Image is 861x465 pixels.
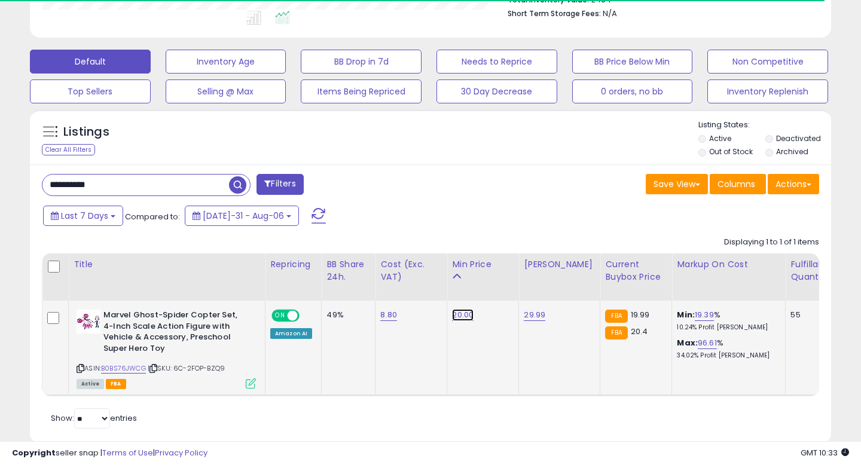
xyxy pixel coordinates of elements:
button: 30 Day Decrease [436,79,557,103]
a: Terms of Use [102,447,153,458]
span: Compared to: [125,211,180,222]
div: BB Share 24h. [326,258,370,283]
small: FBA [605,310,627,323]
a: 19.39 [695,309,714,321]
p: Listing States: [698,120,832,131]
div: Amazon AI [270,328,312,339]
a: 8.80 [380,309,397,321]
a: 20.00 [452,309,474,321]
p: 34.02% Profit [PERSON_NAME] [677,351,776,360]
button: Save View [646,174,708,194]
span: [DATE]-31 - Aug-06 [203,210,284,222]
button: Inventory Replenish [707,79,828,103]
button: [DATE]-31 - Aug-06 [185,206,299,226]
b: Min: [677,309,695,320]
span: OFF [298,311,317,321]
a: B0BS76JWCG [101,363,146,374]
span: N/A [603,8,617,19]
button: Default [30,50,151,74]
p: 10.24% Profit [PERSON_NAME] [677,323,776,332]
button: BB Price Below Min [572,50,693,74]
span: FBA [106,379,126,389]
button: BB Drop in 7d [301,50,422,74]
span: 19.99 [631,309,650,320]
div: Fulfillable Quantity [790,258,832,283]
button: Filters [257,174,303,195]
label: Deactivated [776,133,821,143]
span: Last 7 Days [61,210,108,222]
b: Max: [677,337,698,348]
label: Archived [776,146,808,157]
th: The percentage added to the cost of goods (COGS) that forms the calculator for Min & Max prices. [672,253,786,301]
button: Inventory Age [166,50,286,74]
span: 20.4 [631,326,648,337]
div: seller snap | | [12,448,207,459]
div: Min Price [452,258,514,271]
small: FBA [605,326,627,339]
strong: Copyright [12,447,56,458]
div: % [677,338,776,360]
button: Items Being Repriced [301,79,422,103]
img: 41kVsgFrLcL._SL40_.jpg [77,310,100,334]
div: 49% [326,310,366,320]
div: Markup on Cost [677,258,780,271]
h5: Listings [63,124,109,140]
div: ASIN: [77,310,256,387]
div: Current Buybox Price [605,258,667,283]
label: Active [709,133,731,143]
span: Columns [717,178,755,190]
button: Last 7 Days [43,206,123,226]
div: Repricing [270,258,316,271]
b: Marvel Ghost-Spider Copter Set, 4-Inch Scale Action Figure with Vehicle & Accessory, Preschool Su... [103,310,249,357]
div: Title [74,258,260,271]
div: Cost (Exc. VAT) [380,258,442,283]
div: 55 [790,310,828,320]
span: ON [273,311,288,321]
span: Show: entries [51,412,137,424]
button: Non Competitive [707,50,828,74]
span: All listings currently available for purchase on Amazon [77,379,104,389]
a: 96.61 [698,337,717,349]
div: [PERSON_NAME] [524,258,595,271]
button: Needs to Reprice [436,50,557,74]
a: Privacy Policy [155,447,207,458]
button: Top Sellers [30,79,151,103]
label: Out of Stock [709,146,753,157]
button: 0 orders, no bb [572,79,693,103]
span: | SKU: 6C-2FOP-BZQ9 [148,363,225,373]
span: 2025-08-16 10:33 GMT [801,447,849,458]
button: Columns [710,174,766,194]
a: 29.99 [524,309,545,321]
div: % [677,310,776,332]
button: Selling @ Max [166,79,286,103]
button: Actions [768,174,819,194]
b: Short Term Storage Fees: [508,8,601,19]
div: Clear All Filters [42,144,95,155]
div: Displaying 1 to 1 of 1 items [724,237,819,248]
